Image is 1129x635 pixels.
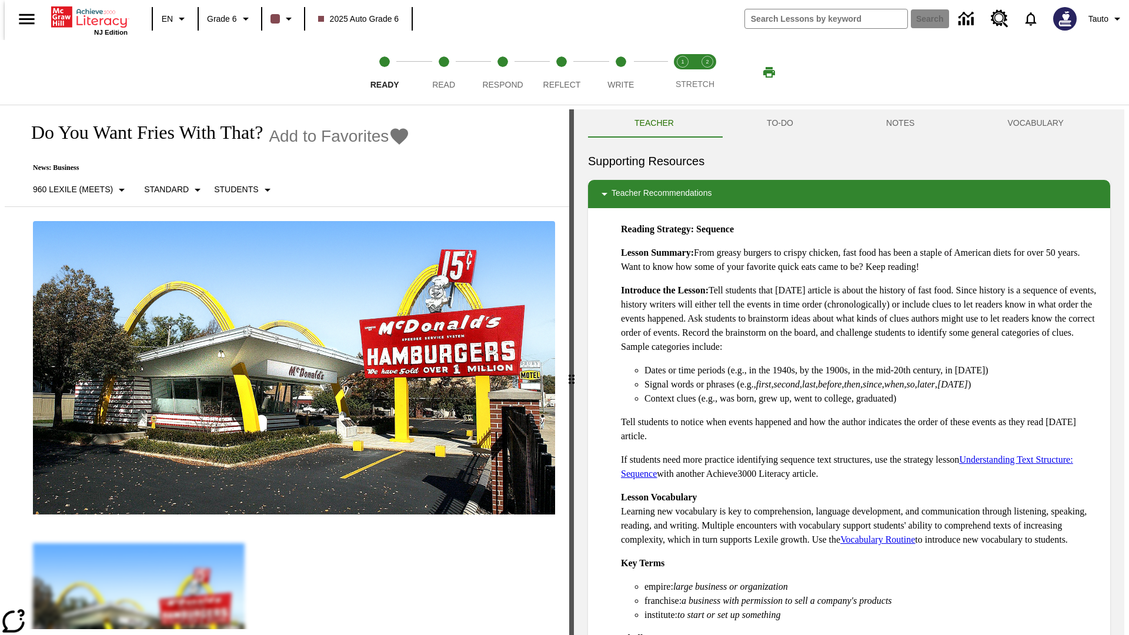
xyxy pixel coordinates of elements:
span: Respond [482,80,523,89]
em: since [863,379,882,389]
li: franchise: [644,594,1101,608]
button: VOCABULARY [961,109,1110,138]
em: a business with permission to sell a company's products [682,596,892,606]
button: Language: EN, Select a language [156,8,194,29]
button: Profile/Settings [1084,8,1129,29]
text: 2 [706,59,709,65]
span: Reflect [543,80,581,89]
button: Select Lexile, 960 Lexile (Meets) [28,179,133,200]
a: Understanding Text Structure: Sequence [621,454,1073,479]
strong: Reading Strategy: [621,224,694,234]
button: Read step 2 of 5 [409,40,477,105]
strong: Sequence [696,224,734,234]
a: Notifications [1016,4,1046,34]
a: Vocabulary Routine [840,534,915,544]
strong: Key Terms [621,558,664,568]
button: Stretch Read step 1 of 2 [666,40,700,105]
button: Add to Favorites - Do You Want Fries With That? [269,126,410,146]
span: Write [607,80,634,89]
button: Class color is dark brown. Change class color [266,8,300,29]
img: Avatar [1053,7,1077,31]
em: [DATE] [937,379,968,389]
button: Stretch Respond step 2 of 2 [690,40,724,105]
button: Respond step 3 of 5 [469,40,537,105]
span: Add to Favorites [269,127,389,146]
button: Open side menu [9,2,44,36]
p: Tell students to notice when events happened and how the author indicates the order of these even... [621,415,1101,443]
input: search field [745,9,907,28]
span: Read [432,80,455,89]
button: Reflect step 4 of 5 [527,40,596,105]
div: reading [5,109,569,629]
p: If students need more practice identifying sequence text structures, use the strategy lesson with... [621,453,1101,481]
p: From greasy burgers to crispy chicken, fast food has been a staple of American diets for over 50 ... [621,246,1101,274]
div: Press Enter or Spacebar and then press right and left arrow keys to move the slider [569,109,574,635]
em: when [884,379,904,389]
em: second [774,379,800,389]
strong: Introduce the Lesson: [621,285,709,295]
li: Dates or time periods (e.g., in the 1940s, by the 1900s, in the mid-20th century, in [DATE]) [644,363,1101,377]
a: Data Center [951,3,984,35]
button: Scaffolds, Standard [139,179,209,200]
h1: Do You Want Fries With That? [19,122,263,143]
li: empire: [644,580,1101,594]
p: Standard [144,183,189,196]
button: Grade: Grade 6, Select a grade [202,8,258,29]
span: EN [162,13,173,25]
p: Tell students that [DATE] article is about the history of fast food. Since history is a sequence ... [621,283,1101,354]
span: NJ Edition [94,29,128,36]
button: Teacher [588,109,720,138]
em: to start or set up something [677,610,781,620]
strong: Lesson Vocabulary [621,492,697,502]
div: Instructional Panel Tabs [588,109,1110,138]
div: Home [51,4,128,36]
img: One of the first McDonald's stores, with the iconic red sign and golden arches. [33,221,555,515]
button: Write step 5 of 5 [587,40,655,105]
em: before [818,379,841,389]
em: large business or organization [673,581,788,591]
li: Signal words or phrases (e.g., , , , , , , , , , ) [644,377,1101,392]
h6: Supporting Resources [588,152,1110,171]
li: Context clues (e.g., was born, grew up, went to college, graduated) [644,392,1101,406]
p: Teacher Recommendations [612,187,712,201]
span: 2025 Auto Grade 6 [318,13,399,25]
button: NOTES [840,109,961,138]
p: Students [214,183,258,196]
em: then [844,379,860,389]
em: first [756,379,771,389]
p: Learning new vocabulary is key to comprehension, language development, and communication through ... [621,490,1101,547]
text: 1 [681,59,684,65]
span: Grade 6 [207,13,237,25]
button: Select a new avatar [1046,4,1084,34]
p: 960 Lexile (Meets) [33,183,113,196]
li: institute: [644,608,1101,622]
a: Resource Center, Will open in new tab [984,3,1016,35]
em: so [907,379,915,389]
span: Ready [370,80,399,89]
span: STRETCH [676,79,714,89]
span: Tauto [1088,13,1108,25]
button: Select Student [209,179,279,200]
div: activity [574,109,1124,635]
em: later [917,379,935,389]
em: last [802,379,816,389]
button: Print [750,62,788,83]
button: TO-DO [720,109,840,138]
div: Teacher Recommendations [588,180,1110,208]
p: News: Business [19,163,410,172]
button: Ready step 1 of 5 [350,40,419,105]
strong: Lesson Summary: [621,248,694,258]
